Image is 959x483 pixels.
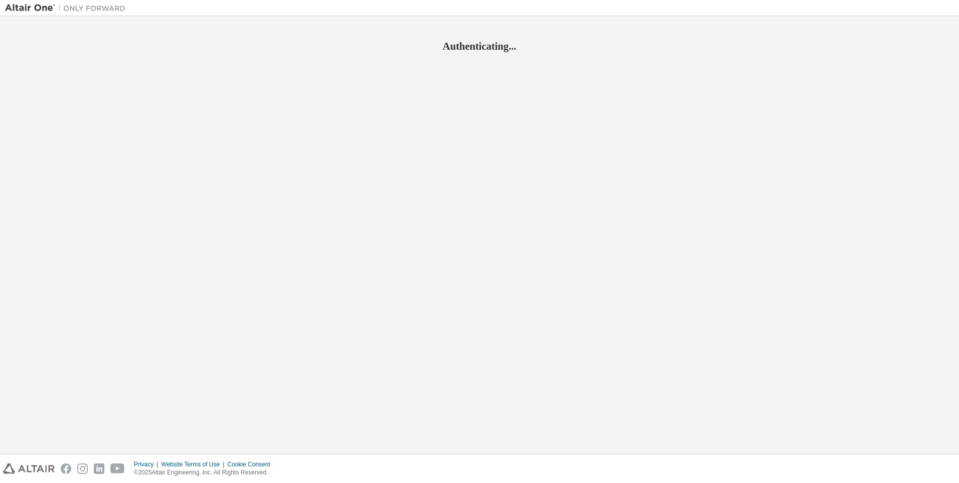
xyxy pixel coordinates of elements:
[5,40,954,53] h2: Authenticating...
[161,460,227,468] div: Website Terms of Use
[227,460,276,468] div: Cookie Consent
[110,463,125,474] img: youtube.svg
[61,463,71,474] img: facebook.svg
[134,460,161,468] div: Privacy
[3,463,55,474] img: altair_logo.svg
[5,3,130,13] img: Altair One
[94,463,104,474] img: linkedin.svg
[77,463,88,474] img: instagram.svg
[134,468,276,477] p: © 2025 Altair Engineering, Inc. All Rights Reserved.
